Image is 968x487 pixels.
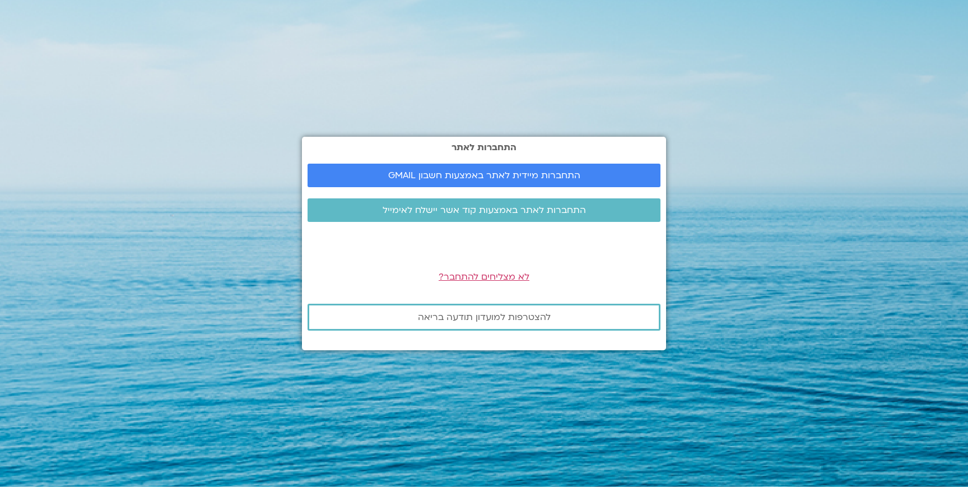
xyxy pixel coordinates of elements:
a: להצטרפות למועדון תודעה בריאה [308,304,660,331]
a: לא מצליחים להתחבר? [439,271,529,283]
span: להצטרפות למועדון תודעה בריאה [418,312,551,322]
a: התחברות לאתר באמצעות קוד אשר יישלח לאימייל [308,198,660,222]
span: התחברות מיידית לאתר באמצעות חשבון GMAIL [388,170,580,180]
h2: התחברות לאתר [308,142,660,152]
a: התחברות מיידית לאתר באמצעות חשבון GMAIL [308,164,660,187]
span: התחברות לאתר באמצעות קוד אשר יישלח לאימייל [383,205,586,215]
